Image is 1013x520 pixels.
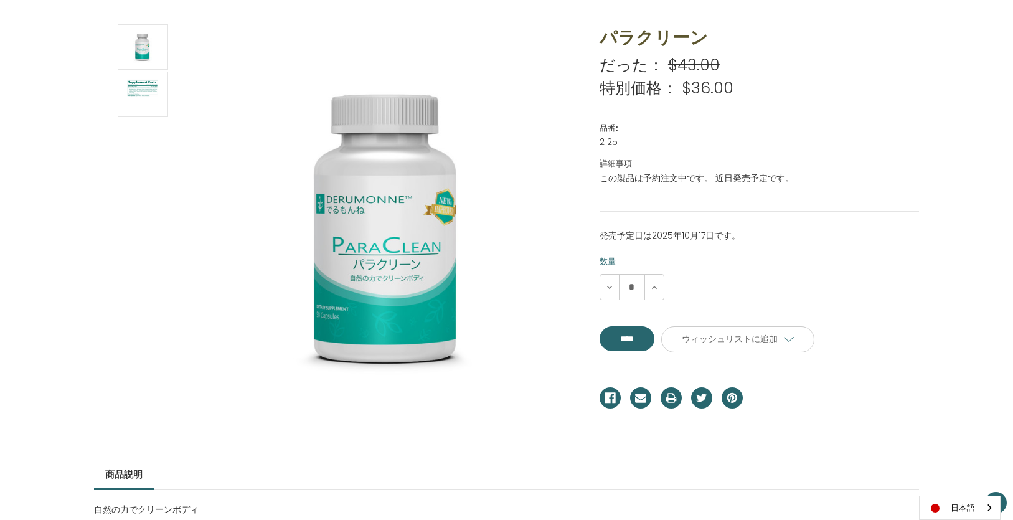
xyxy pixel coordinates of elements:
[127,26,158,68] img: パラクリーン
[600,255,920,268] label: 数量
[661,326,814,352] a: ウィッシュリストに追加
[600,54,664,76] span: だった：
[127,73,158,115] img: パラクリーン
[94,461,154,488] a: 商品説明
[919,496,1001,520] aside: Language selected: 日本語
[600,136,920,149] dd: 2125
[600,158,916,170] dt: 詳細事項
[231,74,542,385] img: パラクリーン
[600,122,916,135] dt: 品番:
[682,333,778,344] span: ウィッシュリストに追加
[600,229,920,242] p: 発売予定日は2025年10月17日です。
[668,54,720,76] span: $43.00
[920,496,1000,519] a: 日本語
[600,24,920,50] h1: パラクリーン
[600,77,677,99] span: 特別価格：
[919,496,1001,520] div: Language
[682,77,733,99] span: $36.00
[94,503,920,516] p: 自然の力でクリーンボディ
[661,387,682,409] a: プリント
[600,172,920,185] dd: この製品は予約注文中です。 近日発売予定です。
